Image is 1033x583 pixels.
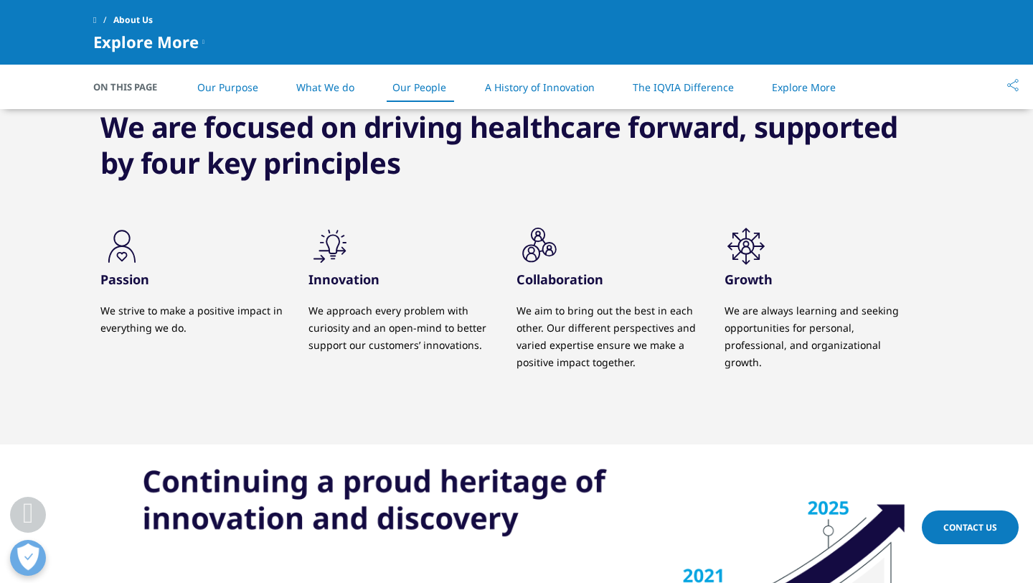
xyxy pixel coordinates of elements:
span: Explore More [93,33,199,50]
button: Open Preferences [10,540,46,576]
h3: Passion [100,271,287,288]
a: The IQVIA Difference [633,80,734,94]
p: We are always learning and seeking opportunities for personal, professional, and organizational g... [725,302,911,371]
a: What We do [296,80,354,94]
a: Explore More [772,80,836,94]
h3: We are focused on driving healthcare forward, supported by four key principles [100,109,933,181]
span: About Us [113,7,153,33]
p: We approach every problem with curiosity and an open-mind to better support our customers’ innova... [308,302,495,354]
a: A History of Innovation [485,80,595,94]
span: Contact Us [943,521,997,533]
h3: Innovation [308,271,495,288]
a: Our Purpose [197,80,258,94]
span: On This Page [93,80,172,94]
h3: Collaboration [516,271,703,288]
a: Our People [392,80,446,94]
p: We aim to bring out the best in each other. Our different perspectives and varied expertise ensur... [516,302,703,371]
h3: Growth [725,271,911,288]
p: We strive to make a positive impact in everything we do. [100,302,287,337]
a: Contact Us [922,510,1019,544]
